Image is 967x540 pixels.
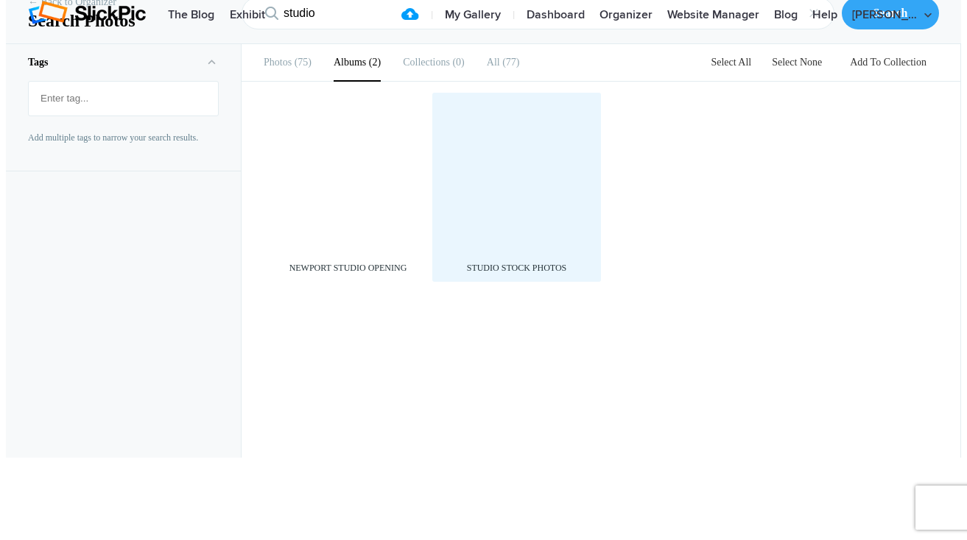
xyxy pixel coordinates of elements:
[29,82,218,116] mat-chip-list: Fruit selection
[763,57,831,68] a: Select None
[500,57,520,68] span: 77
[403,57,450,68] b: Collections
[28,131,219,144] p: Add multiple tags to narrow your search results.
[487,57,500,68] b: All
[36,85,211,112] input: Enter tag...
[702,57,760,68] a: Select All
[28,57,49,68] b: Tags
[838,57,938,68] a: Add To Collection
[366,57,381,68] span: 2
[292,57,312,68] span: 75
[264,57,292,68] b: Photos
[334,57,366,68] b: Albums
[450,57,465,68] span: 0
[271,261,425,274] div: NEWPORT STUDIO OPENING
[440,261,594,274] div: STUDIO STOCK PHOTOS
